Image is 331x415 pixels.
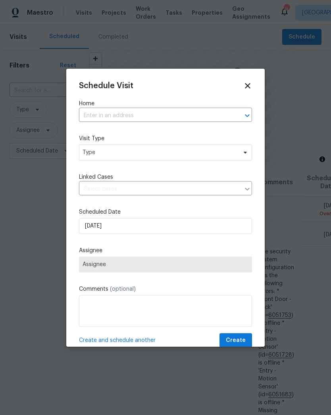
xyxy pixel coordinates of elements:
button: Create [219,333,252,348]
span: Schedule Visit [79,82,133,90]
label: Visit Type [79,135,252,143]
span: Close [243,81,252,90]
input: Enter in an address [79,110,230,122]
input: Select cases [79,183,240,195]
span: Assignee [83,261,248,268]
button: Open [242,110,253,121]
label: Scheduled Date [79,208,252,216]
label: Comments [79,285,252,293]
span: Create [226,336,246,346]
input: M/D/YYYY [79,218,252,234]
label: Home [79,100,252,108]
span: Type [83,149,237,156]
span: Create and schedule another [79,336,156,344]
span: (optional) [110,286,136,292]
label: Assignee [79,247,252,255]
span: Linked Cases [79,173,113,181]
